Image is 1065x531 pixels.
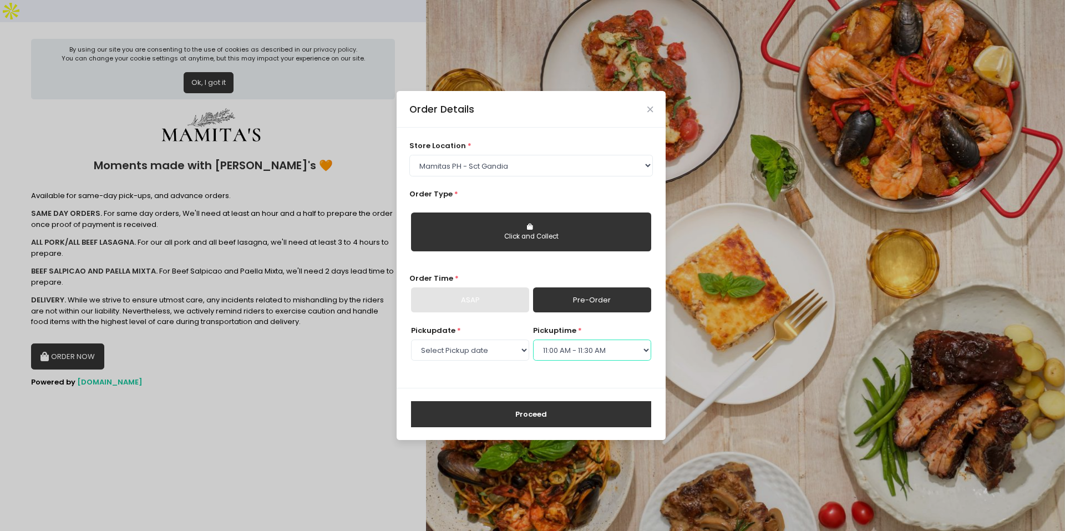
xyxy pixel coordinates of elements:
[411,325,455,336] span: Pickup date
[411,401,651,428] button: Proceed
[411,213,651,251] button: Click and Collect
[647,107,653,112] button: Close
[409,273,453,284] span: Order Time
[409,102,474,117] div: Order Details
[419,232,643,242] div: Click and Collect
[533,287,651,313] a: Pre-Order
[409,189,453,199] span: Order Type
[533,325,576,336] span: pickup time
[409,140,466,151] span: store location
